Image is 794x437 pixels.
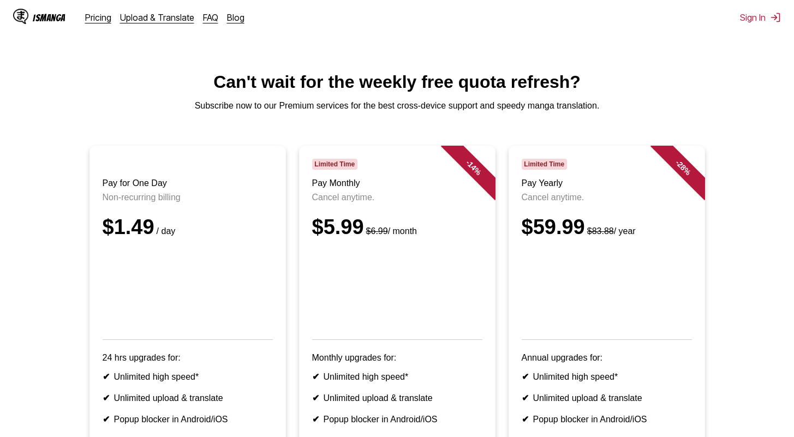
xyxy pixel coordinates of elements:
span: Limited Time [312,159,357,170]
li: Unlimited high speed* [312,372,482,382]
a: Upload & Translate [120,12,194,23]
small: / year [585,226,636,236]
li: Popup blocker in Android/iOS [312,414,482,424]
b: ✔ [312,372,319,381]
li: Unlimited high speed* [103,372,273,382]
s: $6.99 [366,226,388,236]
b: ✔ [522,393,529,403]
a: Blog [227,12,244,23]
li: Popup blocker in Android/iOS [522,414,692,424]
h3: Pay Yearly [522,178,692,188]
button: Sign In [740,12,781,23]
p: 24 hrs upgrades for: [103,353,273,363]
span: Limited Time [522,159,567,170]
div: $5.99 [312,215,482,239]
p: Monthly upgrades for: [312,353,482,363]
li: Popup blocker in Android/iOS [103,414,273,424]
a: FAQ [203,12,218,23]
div: $59.99 [522,215,692,239]
p: Subscribe now to our Premium services for the best cross-device support and speedy manga translat... [9,101,785,111]
img: IsManga Logo [13,9,28,24]
b: ✔ [312,415,319,424]
h1: Can't wait for the weekly free quota refresh? [9,72,785,92]
p: Cancel anytime. [522,193,692,202]
a: Pricing [85,12,111,23]
s: $83.88 [587,226,614,236]
b: ✔ [103,393,110,403]
h3: Pay Monthly [312,178,482,188]
b: ✔ [103,415,110,424]
b: ✔ [312,393,319,403]
iframe: PayPal [312,252,482,324]
small: / month [364,226,417,236]
b: ✔ [522,415,529,424]
a: IsManga LogoIsManga [13,9,85,26]
li: Unlimited upload & translate [312,393,482,403]
img: Sign out [770,12,781,23]
li: Unlimited upload & translate [522,393,692,403]
b: ✔ [522,372,529,381]
div: - 14 % [440,135,506,200]
p: Cancel anytime. [312,193,482,202]
iframe: PayPal [522,252,692,324]
p: Annual upgrades for: [522,353,692,363]
b: ✔ [103,372,110,381]
div: $1.49 [103,215,273,239]
li: Unlimited upload & translate [103,393,273,403]
div: - 28 % [650,135,715,200]
small: / day [154,226,176,236]
li: Unlimited high speed* [522,372,692,382]
h3: Pay for One Day [103,178,273,188]
p: Non-recurring billing [103,193,273,202]
div: IsManga [33,13,65,23]
iframe: PayPal [103,252,273,324]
